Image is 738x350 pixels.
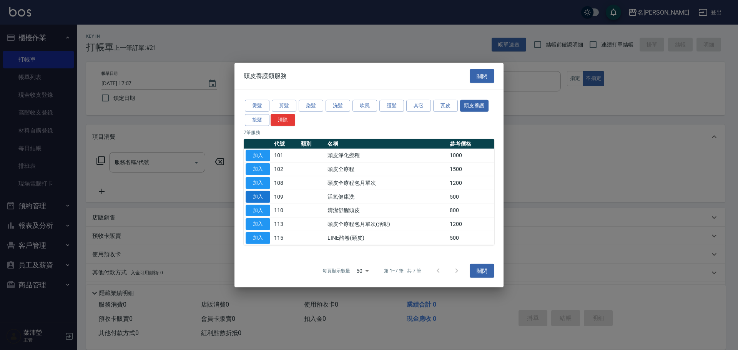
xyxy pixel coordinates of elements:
td: 頭皮全療程包月單次 [326,176,448,190]
td: 113 [272,217,299,231]
button: 接髮 [245,114,269,126]
th: 參考價格 [448,139,494,149]
button: 加入 [246,191,270,203]
button: 加入 [246,232,270,244]
td: 102 [272,163,299,176]
div: 50 [353,260,372,281]
td: 108 [272,176,299,190]
button: 吹風 [352,100,377,112]
td: 110 [272,204,299,217]
td: 500 [448,190,494,204]
td: 115 [272,231,299,245]
td: 頭皮全療程 [326,163,448,176]
th: 代號 [272,139,299,149]
th: 類別 [299,139,326,149]
p: 7 筆服務 [244,129,494,136]
td: 1500 [448,163,494,176]
button: 加入 [246,204,270,216]
button: 加入 [246,163,270,175]
button: 燙髮 [245,100,269,112]
p: 第 1–7 筆 共 7 筆 [384,267,421,274]
button: 清除 [271,114,295,126]
button: 其它 [406,100,431,112]
td: 頭皮全療程包月單次(活動) [326,217,448,231]
button: 加入 [246,149,270,161]
button: 關閉 [470,264,494,278]
td: 頭皮淨化療程 [326,149,448,163]
button: 護髮 [379,100,404,112]
td: 101 [272,149,299,163]
td: 800 [448,204,494,217]
button: 頭皮養護 [460,100,489,112]
td: LINE酷卷(頭皮) [326,231,448,245]
th: 名稱 [326,139,448,149]
button: 洗髮 [326,100,350,112]
button: 關閉 [470,69,494,83]
td: 1200 [448,176,494,190]
td: 1200 [448,217,494,231]
button: 剪髮 [272,100,296,112]
button: 加入 [246,177,270,189]
td: 活氧健康洗 [326,190,448,204]
button: 染髮 [299,100,323,112]
td: 500 [448,231,494,245]
td: 1000 [448,149,494,163]
button: 瓦皮 [433,100,458,112]
td: 清潔舒醒頭皮 [326,204,448,217]
td: 109 [272,190,299,204]
p: 每頁顯示數量 [322,267,350,274]
span: 頭皮養護類服務 [244,72,287,80]
button: 加入 [246,218,270,230]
